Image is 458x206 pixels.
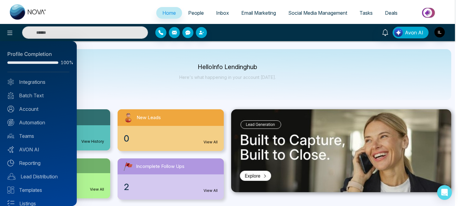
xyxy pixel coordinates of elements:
div: Open Intercom Messenger [437,185,452,200]
img: Avon-AI.svg [7,146,14,153]
img: Account.svg [7,106,14,112]
a: Batch Text [7,92,69,99]
span: 100% [61,60,69,65]
a: Reporting [7,159,69,167]
a: Integrations [7,78,69,86]
img: Lead-dist.svg [7,173,16,180]
img: Automation.svg [7,119,14,126]
a: AVON AI [7,146,69,153]
img: Templates.svg [7,187,14,193]
div: Profile Completion [7,50,69,58]
a: Automation [7,119,69,126]
a: Account [7,105,69,113]
a: Teams [7,132,69,140]
img: team.svg [7,133,14,139]
a: Templates [7,186,69,194]
img: Reporting.svg [7,160,14,166]
img: Integrated.svg [7,79,14,85]
img: batch_text_white.png [7,92,14,99]
a: Lead Distribution [7,173,69,180]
